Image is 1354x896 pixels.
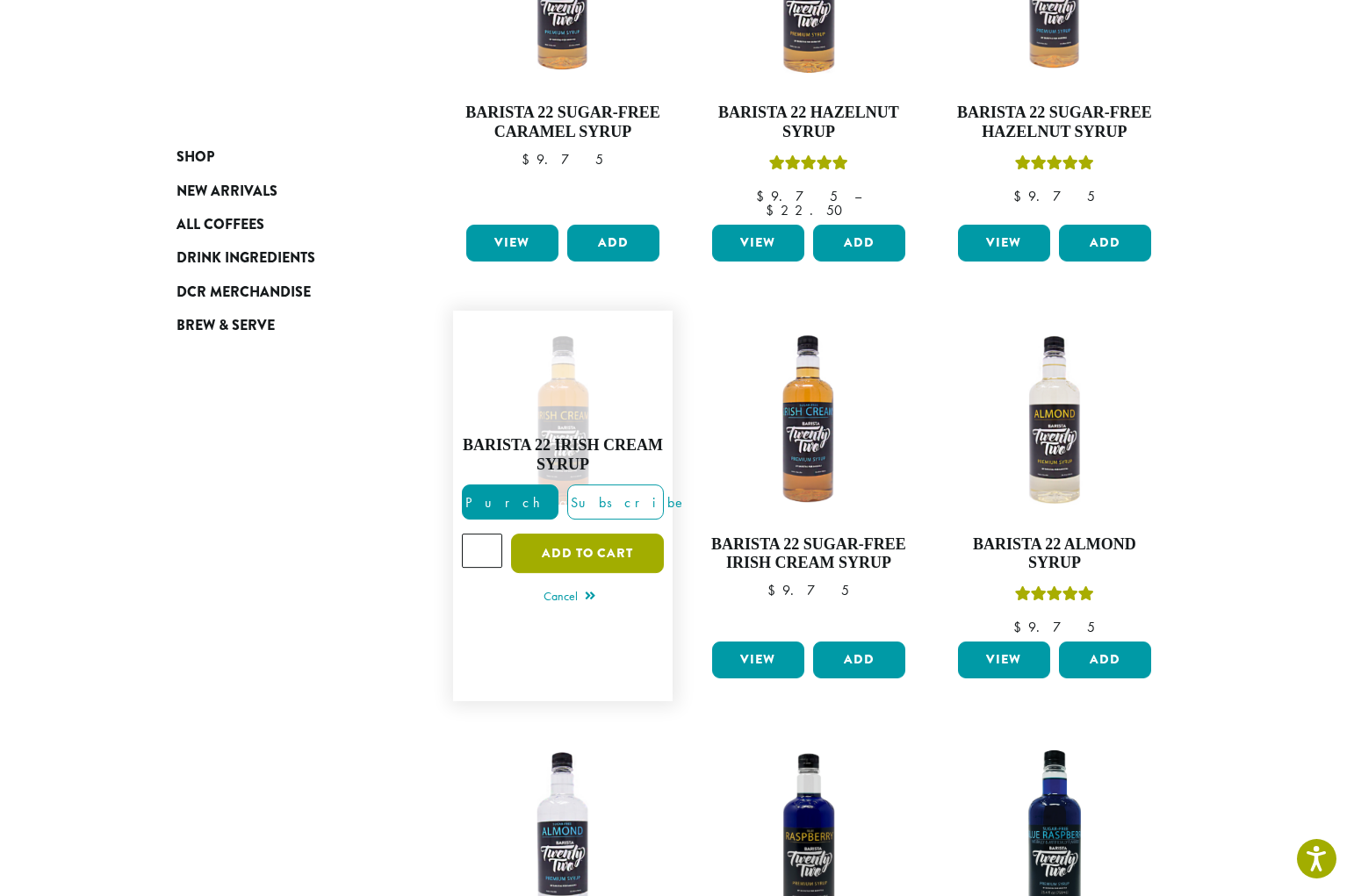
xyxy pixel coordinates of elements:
[712,225,804,262] a: View
[1013,618,1028,636] span: $
[544,585,595,610] a: Cancel
[462,104,664,141] h4: Barista 22 Sugar-Free Caramel Syrup
[712,642,804,678] a: View
[769,153,848,179] div: Rated 5.00 out of 5
[522,150,537,168] span: $
[958,225,1050,262] a: View
[466,225,558,262] a: View
[1013,618,1095,636] bdi: 9.75
[1013,187,1028,205] span: $
[176,214,264,236] span: All Coffees
[1015,584,1094,610] div: Rated 5.00 out of 5
[176,241,387,275] a: Drink Ingredients
[954,535,1156,573] h4: Barista 22 Almond Syrup
[176,309,387,342] a: Brew & Serve
[176,208,387,241] a: All Coffees
[462,436,664,474] h4: Barista 22 Irish Cream Syrup
[176,276,387,309] a: DCR Merchandise
[1015,153,1094,179] div: Rated 5.00 out of 5
[511,534,664,573] button: Add to cart
[176,140,387,174] a: Shop
[176,282,311,304] span: DCR Merchandise
[176,181,277,203] span: New Arrivals
[954,104,1156,141] h4: Barista 22 Sugar-Free Hazelnut Syrup
[767,581,782,599] span: $
[463,493,611,512] span: Purchase
[766,201,851,219] bdi: 22.50
[813,642,905,678] button: Add
[766,201,781,219] span: $
[756,187,771,205] span: $
[522,150,603,168] bdi: 9.75
[1013,187,1095,205] bdi: 9.75
[568,493,688,512] span: Subscribe
[813,225,905,262] button: Add
[708,319,910,634] a: Barista 22 Sugar-Free Irish Cream Syrup $9.75
[954,319,1156,634] a: Barista 22 Almond SyrupRated 5.00 out of 5 $9.75
[708,535,910,573] h4: Barista 22 Sugar-Free Irish Cream Syrup
[708,319,910,521] img: SF-IRISH-CREAM-300x300.png
[567,225,659,262] button: Add
[756,187,838,205] bdi: 9.75
[462,534,502,567] input: Product quantity
[708,104,910,141] h4: Barista 22 Hazelnut Syrup
[176,174,387,207] a: New Arrivals
[1059,225,1151,262] button: Add
[854,187,861,205] span: –
[767,581,849,599] bdi: 9.75
[958,642,1050,678] a: View
[176,247,315,269] span: Drink Ingredients
[176,147,214,168] span: Shop
[176,315,275,337] span: Brew & Serve
[954,319,1156,521] img: ALMOND-300x300.png
[1059,642,1151,678] button: Add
